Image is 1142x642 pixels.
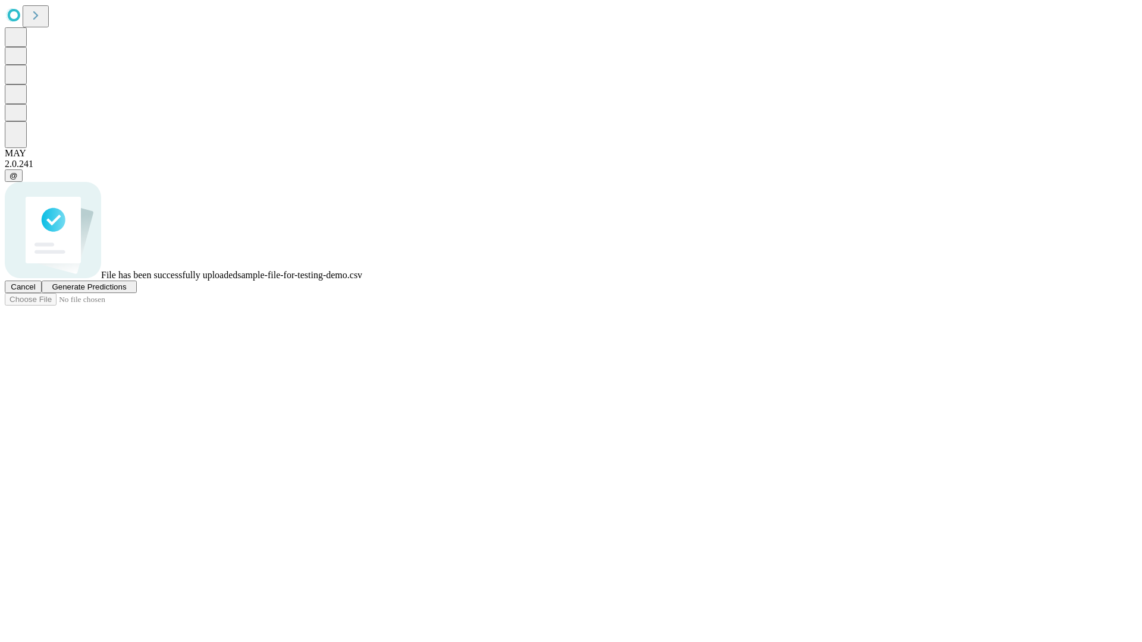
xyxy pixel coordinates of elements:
span: sample-file-for-testing-demo.csv [237,270,362,280]
span: File has been successfully uploaded [101,270,237,280]
div: MAY [5,148,1137,159]
span: Cancel [11,282,36,291]
button: @ [5,169,23,182]
div: 2.0.241 [5,159,1137,169]
button: Cancel [5,281,42,293]
span: Generate Predictions [52,282,126,291]
button: Generate Predictions [42,281,137,293]
span: @ [10,171,18,180]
